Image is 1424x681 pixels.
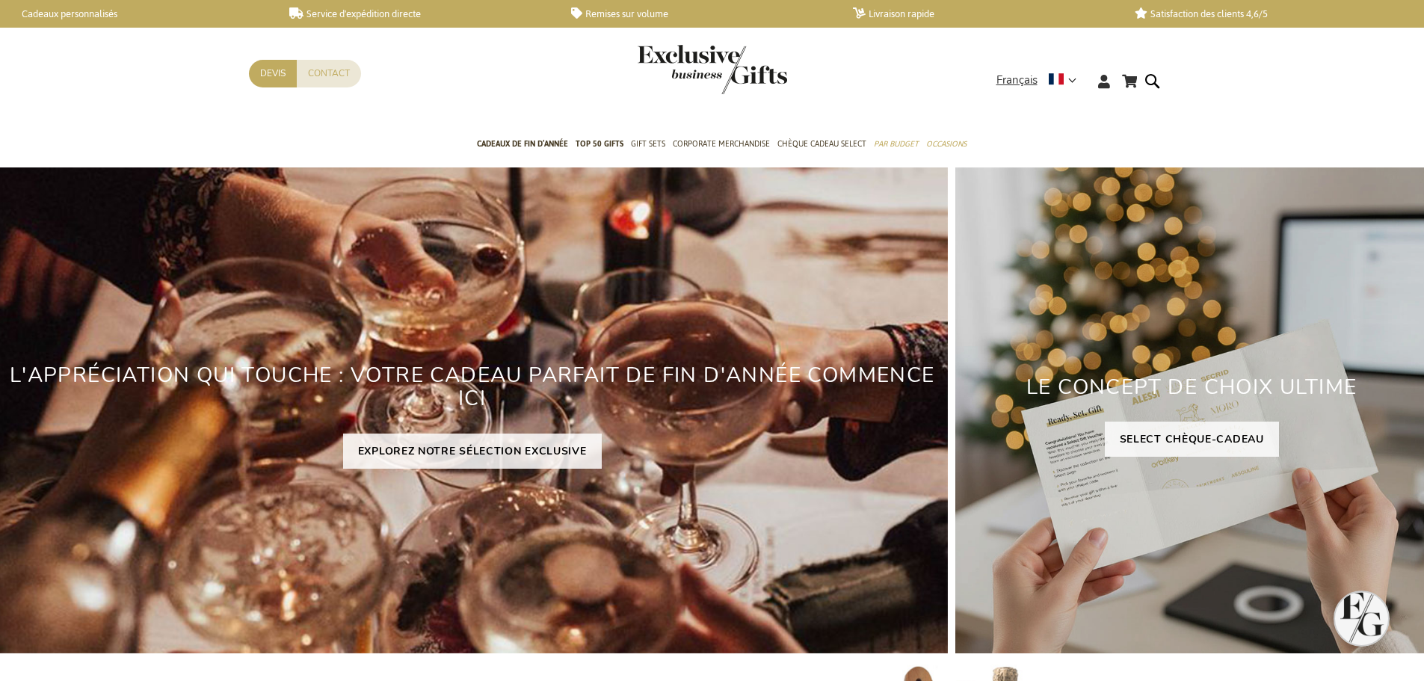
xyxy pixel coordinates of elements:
[576,136,623,152] span: TOP 50 Gifts
[874,136,919,152] span: Par budget
[853,7,1111,20] a: Livraison rapide
[1135,7,1393,20] a: Satisfaction des clients 4,6/5
[631,136,665,152] span: Gift Sets
[7,7,265,20] a: Cadeaux personnalisés
[571,7,829,20] a: Remises sur volume
[777,136,866,152] span: Chèque Cadeau Select
[477,136,568,152] span: Cadeaux de fin d’année
[1105,422,1279,457] a: SELECT CHÈQUE-CADEAU
[673,136,770,152] span: Corporate Merchandise
[297,60,361,87] a: Contact
[638,45,712,94] a: store logo
[638,45,787,94] img: Exclusive Business gifts logo
[926,136,967,152] span: Occasions
[996,72,1086,89] div: Français
[996,72,1038,89] span: Français
[343,434,602,469] a: EXPLOREZ NOTRE SÉLECTION EXCLUSIVE
[289,7,547,20] a: Service d'expédition directe
[249,60,297,87] a: Devis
